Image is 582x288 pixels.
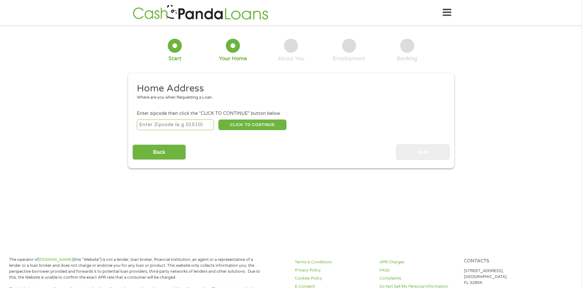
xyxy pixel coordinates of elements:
[464,268,541,286] p: [STREET_ADDRESS], [GEOGRAPHIC_DATA], FL 32804.
[397,55,417,62] div: Banking
[295,259,372,265] a: Terms & Conditions
[396,144,450,160] input: Next
[380,276,457,281] a: Complaints
[333,55,365,62] div: Employment
[131,4,270,22] img: GetLoanNow Logo
[9,257,263,281] p: The operator of (this “Website”) is not a lender, loan broker, financial institution, an agent or...
[219,55,247,62] div: Your Home
[132,144,186,160] input: Back
[39,257,73,262] a: [DOMAIN_NAME]
[168,55,182,62] div: Start
[380,259,457,265] a: APR Charges
[295,267,372,273] a: Privacy Policy
[295,276,372,281] a: Cookies Policy
[380,267,457,273] a: FAQs
[278,55,304,62] div: About You
[137,120,214,130] input: Enter Zipcode (e.g 01510)
[218,120,286,130] button: CLICK TO CONTINUE
[137,95,440,101] div: Where are you when Requesting a Loan.
[464,258,541,264] h4: Contacts
[137,110,445,117] div: Enter zipcode then click the "CLICK TO CONTINUE" button below.
[137,82,440,95] h2: Home Address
